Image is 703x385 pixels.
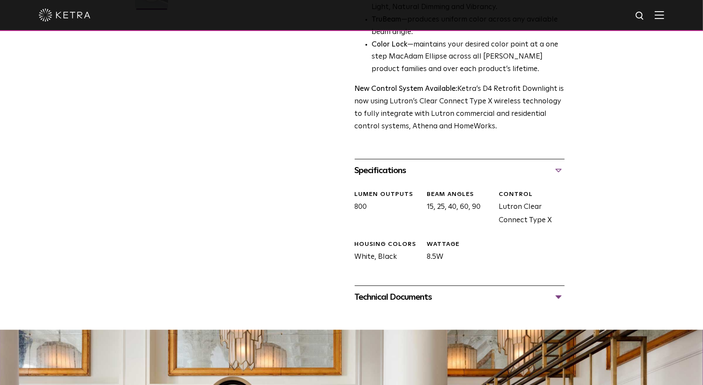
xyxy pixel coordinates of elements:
[39,9,91,22] img: ketra-logo-2019-white
[499,190,564,199] div: CONTROL
[355,190,420,199] div: LUMEN OUTPUTS
[427,240,492,249] div: WATTAGE
[635,11,646,22] img: search icon
[355,85,458,93] strong: New Control System Available:
[420,190,492,227] div: 15, 25, 40, 60, 90
[372,39,565,76] li: —maintains your desired color point at a one step MacAdam Ellipse across all [PERSON_NAME] produc...
[355,290,565,304] div: Technical Documents
[355,240,420,249] div: HOUSING COLORS
[348,190,420,227] div: 800
[355,83,565,133] p: Ketra’s D4 Retrofit Downlight is now using Lutron’s Clear Connect Type X wireless technology to f...
[355,164,565,177] div: Specifications
[348,240,420,264] div: White, Black
[372,41,408,48] strong: Color Lock
[655,11,664,19] img: Hamburger%20Nav.svg
[420,240,492,264] div: 8.5W
[492,190,564,227] div: Lutron Clear Connect Type X
[427,190,492,199] div: Beam Angles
